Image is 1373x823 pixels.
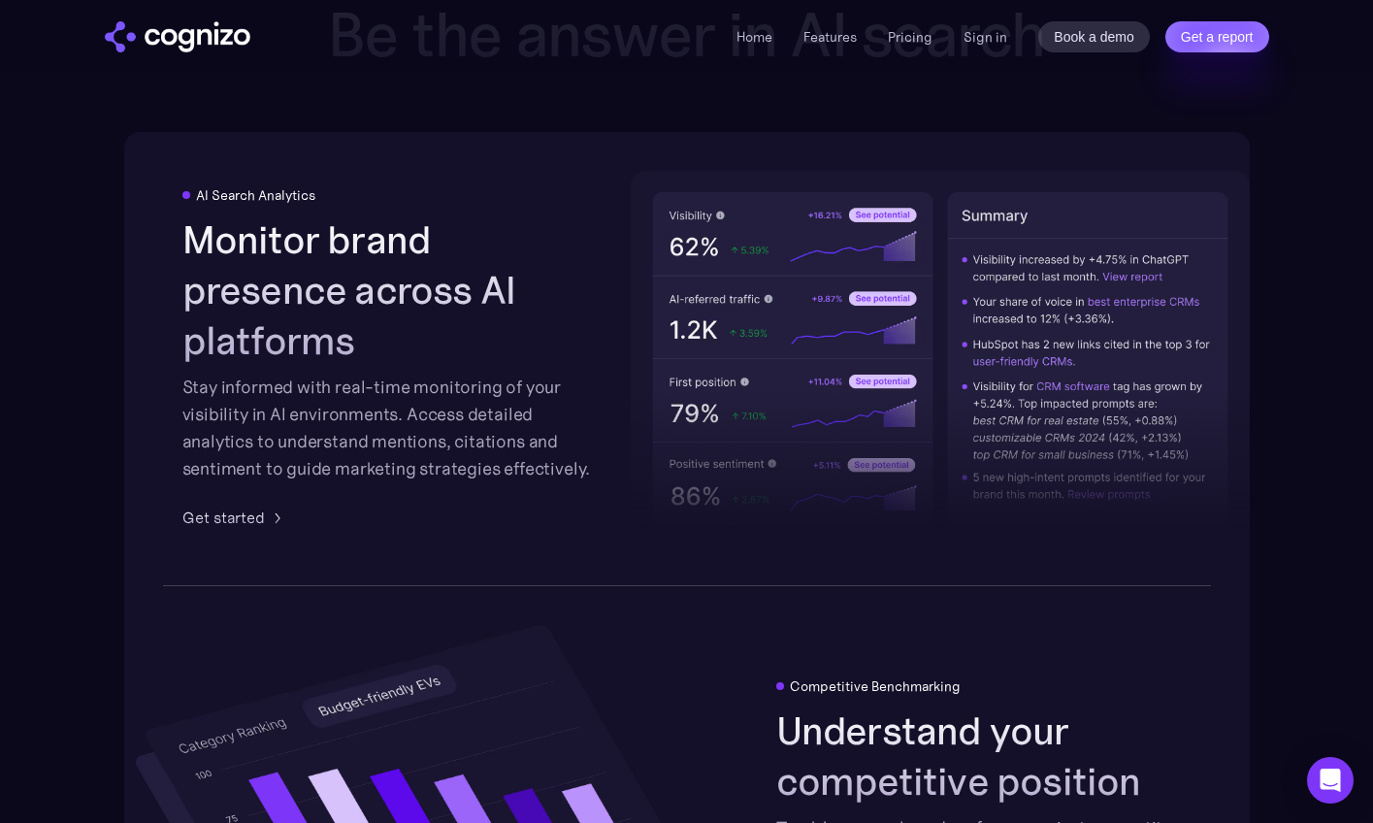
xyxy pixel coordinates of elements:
[105,21,250,52] a: home
[776,706,1192,807] h2: Understand your competitive position
[105,21,250,52] img: cognizo logo
[1307,757,1354,804] div: Open Intercom Messenger
[964,25,1007,49] a: Sign in
[631,171,1250,546] img: AI visibility metrics performance insights
[182,374,598,482] div: Stay informed with real-time monitoring of your visibility in AI environments. Access detailed an...
[790,678,961,694] div: Competitive Benchmarking
[182,214,598,366] h2: Monitor brand presence across AI platforms
[803,28,857,46] a: Features
[888,28,932,46] a: Pricing
[196,187,315,203] div: AI Search Analytics
[182,506,288,529] a: Get started
[1165,21,1269,52] a: Get a report
[1038,21,1150,52] a: Book a demo
[182,506,265,529] div: Get started
[736,28,772,46] a: Home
